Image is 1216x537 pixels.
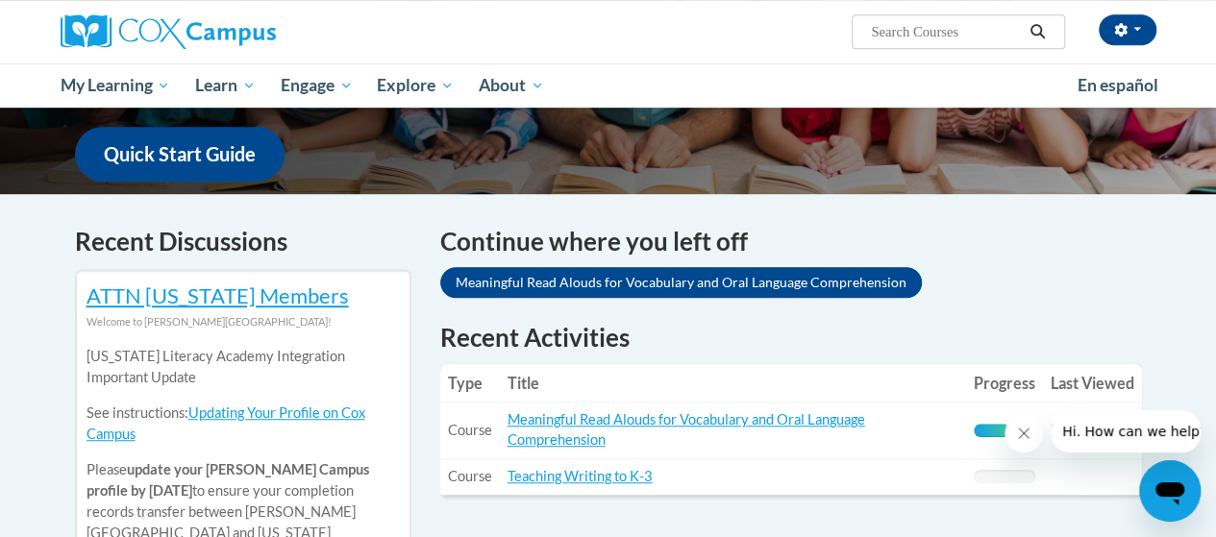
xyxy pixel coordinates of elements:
a: Updating Your Profile on Cox Campus [87,404,365,442]
a: Meaningful Read Alouds for Vocabulary and Oral Language Comprehension [440,267,922,298]
th: Progress [966,364,1043,403]
img: Cox Campus [61,14,276,49]
a: Meaningful Read Alouds for Vocabulary and Oral Language Comprehension [508,411,865,448]
span: Course [448,422,492,438]
b: update your [PERSON_NAME] Campus profile by [DATE] [87,461,369,499]
a: My Learning [48,63,184,108]
a: Engage [268,63,365,108]
a: Learn [183,63,268,108]
h4: Continue where you left off [440,223,1142,260]
h4: Recent Discussions [75,223,411,260]
iframe: Message from company [1051,410,1201,452]
a: Cox Campus [61,14,407,49]
span: My Learning [60,74,170,97]
th: Title [500,364,966,403]
span: About [479,74,544,97]
p: [US_STATE] Literacy Academy Integration Important Update [87,346,400,388]
a: En español [1065,65,1171,106]
div: Progress, % [974,424,1009,437]
span: Learn [195,74,256,97]
span: Explore [377,74,454,97]
a: ATTN [US_STATE] Members [87,282,349,308]
a: About [466,63,557,108]
button: Account Settings [1099,14,1156,45]
span: Course [448,468,492,484]
p: See instructions: [87,403,400,445]
th: Type [440,364,500,403]
span: Hi. How can we help? [12,13,156,29]
iframe: Button to launch messaging window [1139,460,1201,522]
div: Welcome to [PERSON_NAME][GEOGRAPHIC_DATA]! [87,311,400,332]
iframe: Close message [1005,414,1043,452]
span: En español [1078,75,1158,95]
a: Quick Start Guide [75,127,285,182]
a: Teaching Writing to K-3 [508,468,653,484]
input: Search Courses [869,20,1023,43]
h1: Recent Activities [440,320,1142,354]
a: Explore [364,63,466,108]
th: Last Viewed [1043,364,1142,403]
button: Search [1023,20,1052,43]
span: Engage [281,74,353,97]
div: Main menu [46,63,1171,108]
